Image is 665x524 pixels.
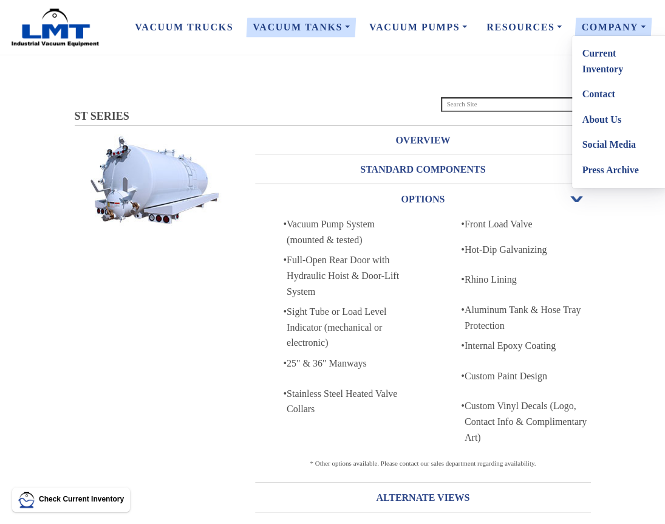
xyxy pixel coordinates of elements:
[287,356,413,371] div: 25" & 36" Manways
[255,488,591,508] h3: ALTERNATE VIEWS
[255,131,591,150] h3: OVERVIEW
[465,302,591,333] div: Aluminum Tank & Hose Tray Protection
[255,483,591,512] a: ALTERNATE VIEWS
[465,398,591,445] div: Custom Vinyl Decals (Logo, Contact Info & Complimentary Art)
[465,338,591,354] div: Internal Epoxy Coating
[465,272,591,288] div: Rhino Lining
[75,134,233,226] img: Stacks Image 9449
[255,126,591,154] a: OVERVIEW
[255,155,591,184] a: STANDARD COMPONENTS
[452,368,465,384] p: •
[452,398,465,414] p: •
[274,216,287,232] p: •
[452,302,465,318] p: •
[465,242,591,258] div: Hot-Dip Galvanizing
[75,110,129,122] span: ST SERIES
[452,338,465,354] p: •
[441,97,591,112] input: Search Site
[125,15,243,40] a: Vacuum Trucks
[360,15,477,40] a: Vacuum Pumps
[571,15,655,40] a: Company
[255,160,591,179] h3: STANDARD COMPONENTS
[243,15,360,40] a: Vacuum Tanks
[465,216,591,232] div: Front Load Valve
[452,272,465,288] p: •
[465,368,591,384] div: Custom Paint Design
[287,252,413,299] div: Full-Open Rear Door with Hydraulic Hoist & Door-Lift System
[274,356,287,371] p: •
[274,304,287,320] p: •
[255,185,591,213] a: OPTIONSOpen or Close
[274,386,287,402] p: •
[10,8,101,47] img: LMT
[287,216,413,247] div: Vacuum Pump System (mounted & tested)
[255,190,591,209] h3: OPTIONS
[310,460,536,467] span: * Other options available. Please contact our sales department regarding availability.
[287,386,413,417] div: Stainless Steel Heated Valve Collars
[569,195,585,204] span: Open or Close
[274,252,287,268] p: •
[287,304,413,351] div: Sight Tube or Load Level Indicator (mechanical or electronic)
[452,242,465,258] p: •
[452,216,465,232] p: •
[39,494,124,505] p: Check Current Inventory
[477,15,571,40] a: Resources
[18,491,35,508] img: LMT Icon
